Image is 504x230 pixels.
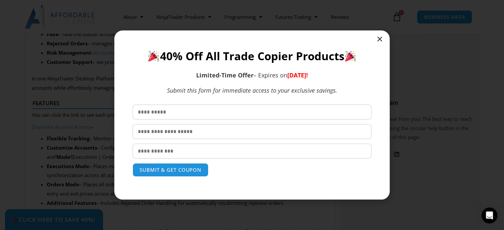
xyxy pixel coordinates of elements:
p: – Expires on [133,71,371,80]
button: SUBMIT & GET COUPON [133,163,208,177]
strong: Limited-Time Offer [196,71,253,79]
span: [DATE]! [287,71,308,79]
a: Close [376,36,383,42]
em: Submit this form for immediate access to your exclusive savings. [167,86,337,94]
img: 🎉 [345,51,356,62]
div: Open Intercom Messenger [481,207,497,223]
img: 🎉 [148,51,159,62]
h1: 40% Off All Trade Copier Products [133,49,371,64]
